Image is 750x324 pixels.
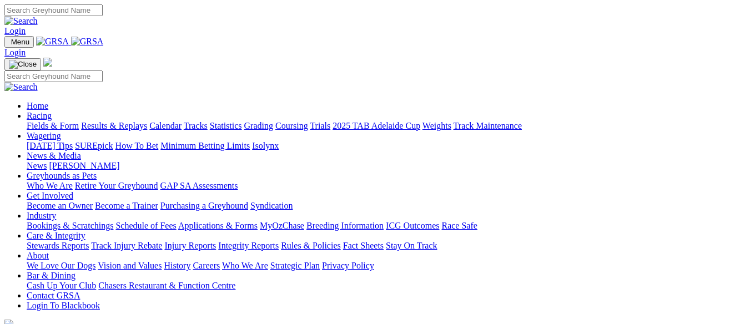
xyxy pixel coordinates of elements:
[27,111,52,120] a: Racing
[115,221,176,230] a: Schedule of Fees
[91,241,162,250] a: Track Injury Rebate
[27,181,73,190] a: Who We Are
[75,141,113,150] a: SUREpick
[322,261,374,270] a: Privacy Policy
[71,37,104,47] img: GRSA
[27,141,746,151] div: Wagering
[27,221,746,231] div: Industry
[454,121,522,130] a: Track Maintenance
[4,26,26,36] a: Login
[441,221,477,230] a: Race Safe
[81,121,147,130] a: Results & Replays
[27,171,97,180] a: Greyhounds as Pets
[4,58,41,70] button: Toggle navigation
[27,161,746,171] div: News & Media
[27,241,89,250] a: Stewards Reports
[27,161,47,170] a: News
[160,181,238,190] a: GAP SA Assessments
[4,16,38,26] img: Search
[244,121,273,130] a: Grading
[27,291,80,300] a: Contact GRSA
[4,48,26,57] a: Login
[4,4,103,16] input: Search
[164,261,190,270] a: History
[386,241,437,250] a: Stay On Track
[386,221,439,230] a: ICG Outcomes
[115,141,159,150] a: How To Bet
[4,70,103,82] input: Search
[98,281,235,290] a: Chasers Restaurant & Function Centre
[11,38,29,46] span: Menu
[27,281,746,291] div: Bar & Dining
[260,221,304,230] a: MyOzChase
[250,201,293,210] a: Syndication
[27,241,746,251] div: Care & Integrity
[27,141,73,150] a: [DATE] Tips
[27,261,95,270] a: We Love Our Dogs
[4,82,38,92] img: Search
[27,191,73,200] a: Get Involved
[270,261,320,270] a: Strategic Plan
[75,181,158,190] a: Retire Your Greyhound
[210,121,242,130] a: Statistics
[422,121,451,130] a: Weights
[27,121,79,130] a: Fields & Form
[27,201,93,210] a: Become an Owner
[49,161,119,170] a: [PERSON_NAME]
[27,271,75,280] a: Bar & Dining
[160,201,248,210] a: Purchasing a Greyhound
[27,201,746,211] div: Get Involved
[27,301,100,310] a: Login To Blackbook
[95,201,158,210] a: Become a Trainer
[27,231,85,240] a: Care & Integrity
[333,121,420,130] a: 2025 TAB Adelaide Cup
[27,221,113,230] a: Bookings & Scratchings
[27,101,48,110] a: Home
[27,181,746,191] div: Greyhounds as Pets
[27,151,81,160] a: News & Media
[178,221,258,230] a: Applications & Forms
[184,121,208,130] a: Tracks
[4,36,34,48] button: Toggle navigation
[310,121,330,130] a: Trials
[36,37,69,47] img: GRSA
[193,261,220,270] a: Careers
[218,241,279,250] a: Integrity Reports
[275,121,308,130] a: Coursing
[222,261,268,270] a: Who We Are
[343,241,384,250] a: Fact Sheets
[281,241,341,250] a: Rules & Policies
[27,131,61,140] a: Wagering
[252,141,279,150] a: Isolynx
[164,241,216,250] a: Injury Reports
[27,121,746,131] div: Racing
[27,281,96,290] a: Cash Up Your Club
[160,141,250,150] a: Minimum Betting Limits
[27,251,49,260] a: About
[98,261,162,270] a: Vision and Values
[306,221,384,230] a: Breeding Information
[43,58,52,67] img: logo-grsa-white.png
[27,261,746,271] div: About
[9,60,37,69] img: Close
[149,121,182,130] a: Calendar
[27,211,56,220] a: Industry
